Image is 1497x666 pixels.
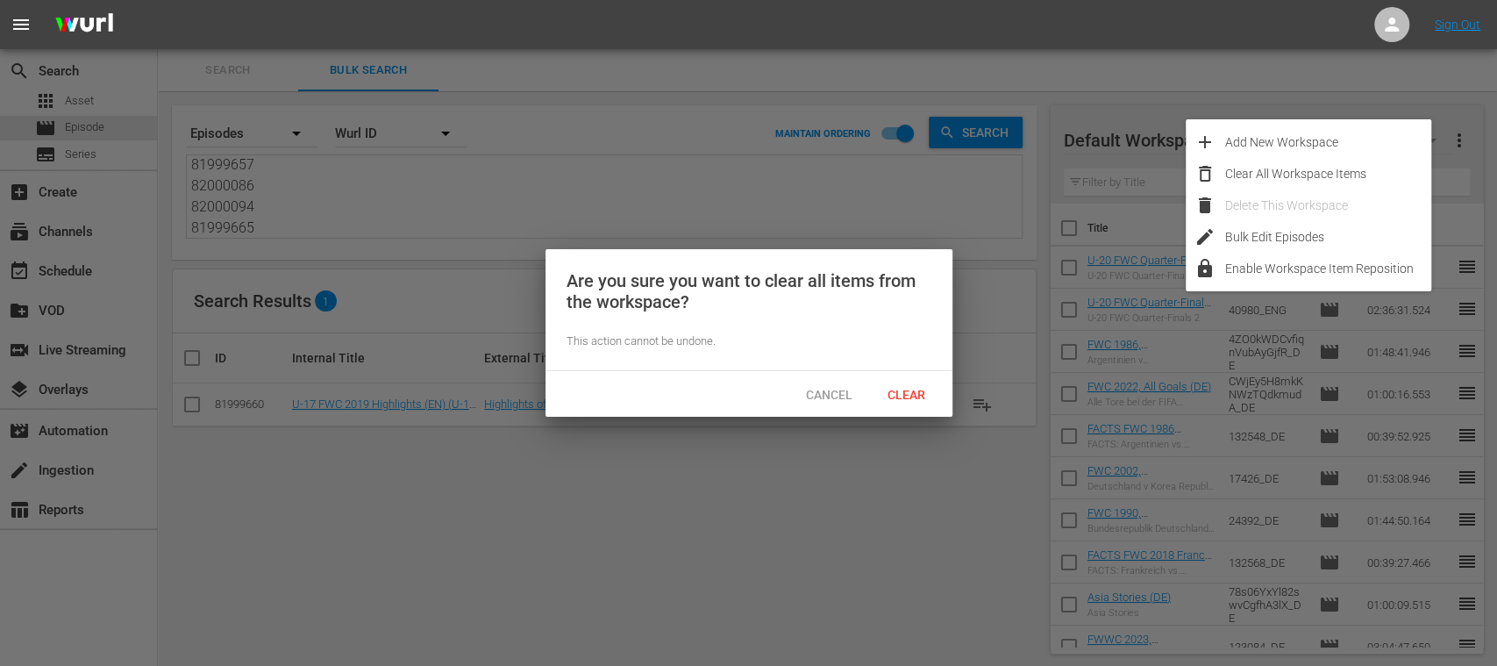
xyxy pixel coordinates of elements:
span: menu [11,14,32,35]
div: This action cannot be undone. [567,333,931,350]
span: Cancel [792,388,866,402]
span: lock [1194,258,1215,279]
button: Clear [868,378,945,410]
span: add [1194,132,1215,153]
div: Clear All Workspace Items [1225,158,1431,190]
div: Enable Workspace Item Reposition [1225,253,1431,284]
span: delete [1194,195,1215,216]
button: Cancel [791,378,868,410]
img: ans4CAIJ8jUAAAAAAAAAAAAAAAAAAAAAAAAgQb4GAAAAAAAAAAAAAAAAAAAAAAAAJMjXAAAAAAAAAAAAAAAAAAAAAAAAgAT5G... [42,4,126,46]
div: Bulk Edit Episodes [1225,221,1431,253]
span: Clear [873,388,939,402]
div: Delete This Workspace [1225,190,1431,221]
div: Add New Workspace [1225,126,1431,158]
span: edit [1194,226,1215,247]
a: Sign Out [1435,18,1480,32]
div: Are you sure you want to clear all items from the workspace? [567,270,931,312]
